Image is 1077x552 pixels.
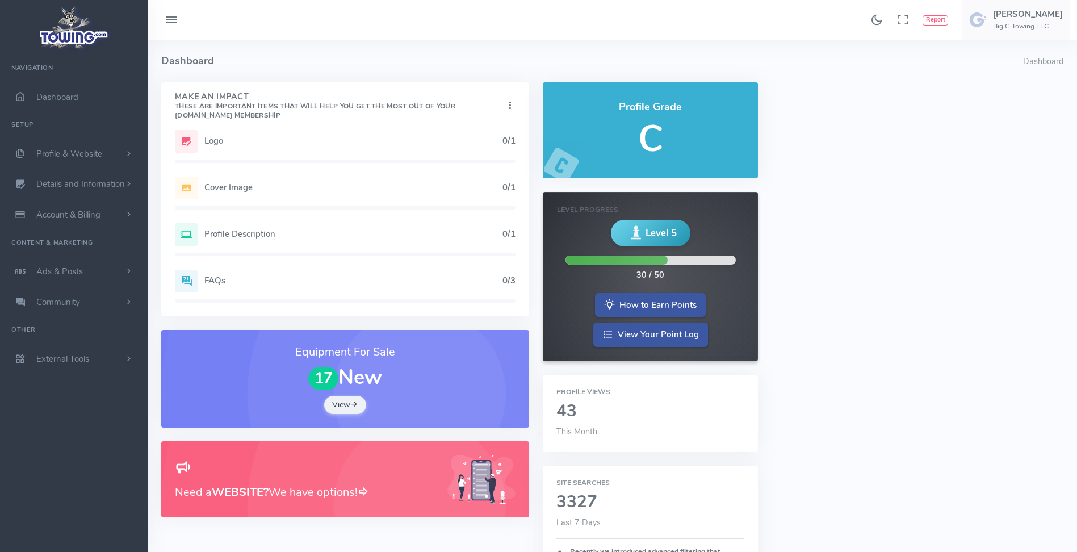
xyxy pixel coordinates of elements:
h5: 0/1 [502,183,516,192]
small: These are important items that will help you get the most out of your [DOMAIN_NAME] Membership [175,102,455,120]
h5: FAQs [204,276,502,285]
button: Report [923,15,948,26]
span: Profile & Website [36,148,102,160]
span: Dashboard [36,91,78,103]
a: View Your Point Log [593,323,708,347]
h4: Profile Grade [556,102,744,113]
h5: [PERSON_NAME] [993,10,1063,19]
h4: Make An Impact [175,93,504,120]
li: Dashboard [1023,56,1063,68]
img: logo [36,3,112,52]
h3: Need a We have options! [175,483,434,501]
span: 17 [308,367,339,390]
h5: C [556,119,744,159]
h1: New [175,366,516,390]
span: Community [36,296,80,308]
span: Ads & Posts [36,266,83,277]
h2: 3327 [556,493,744,512]
h6: Big G Towing LLC [993,23,1063,30]
h5: Cover Image [204,183,502,192]
h5: Profile Description [204,229,502,239]
h5: 0/3 [502,276,516,285]
h5: 0/1 [502,136,516,145]
div: 30 / 50 [636,269,664,282]
span: External Tools [36,353,89,365]
h2: 43 [556,402,744,421]
h6: Site Searches [556,479,744,487]
h5: 0/1 [502,229,516,239]
h5: Logo [204,136,502,145]
span: Last 7 Days [556,517,601,528]
span: Level 5 [646,226,677,240]
b: WEBSITE? [212,484,269,500]
h6: Profile Views [556,388,744,396]
span: Account & Billing [36,209,100,220]
h3: Equipment For Sale [175,344,516,361]
a: How to Earn Points [595,293,706,317]
img: Generic placeholder image [447,455,516,504]
img: user-image [969,11,987,29]
h4: Dashboard [161,40,1023,82]
a: View [324,396,366,414]
h6: Level Progress [557,206,744,214]
span: This Month [556,426,597,437]
span: Details and Information [36,179,125,190]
